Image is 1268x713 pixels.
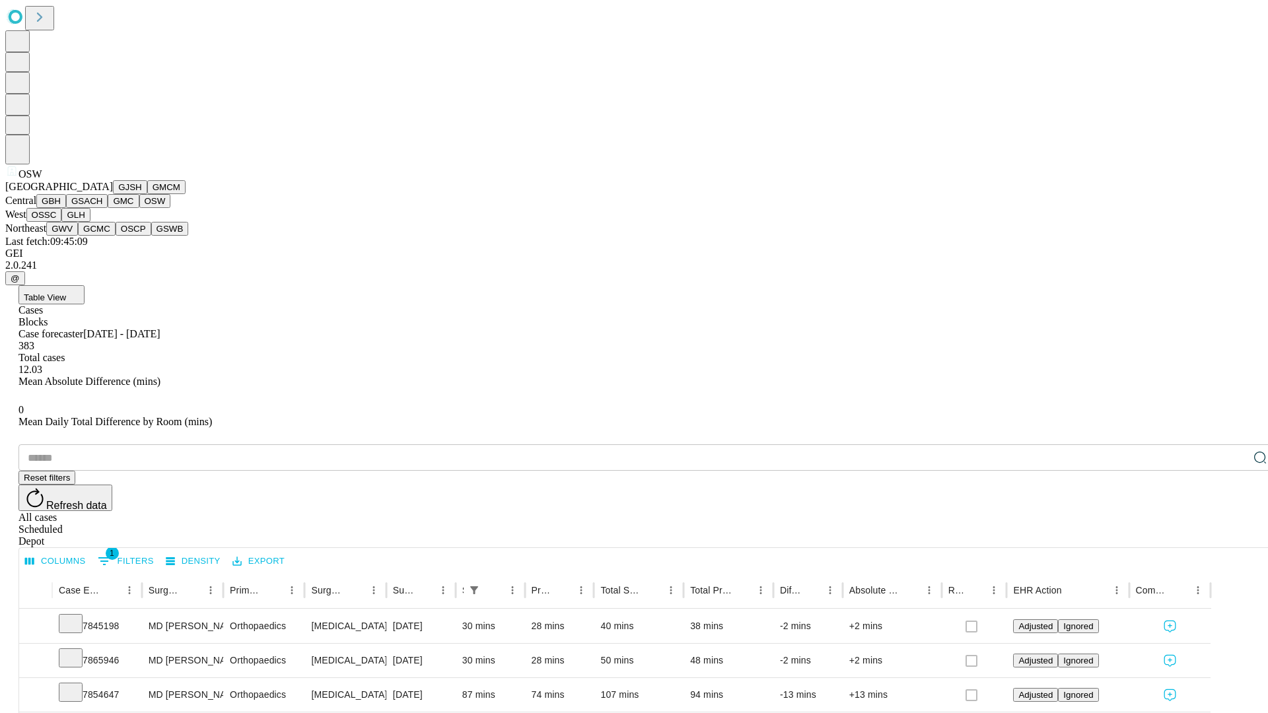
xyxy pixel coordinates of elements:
[485,581,503,599] button: Sort
[572,581,590,599] button: Menu
[5,271,25,285] button: @
[18,168,42,180] span: OSW
[5,259,1263,271] div: 2.0.241
[849,609,935,643] div: +2 mins
[102,581,120,599] button: Sort
[465,581,483,599] button: Show filters
[18,485,112,511] button: Refresh data
[5,222,46,234] span: Northeast
[434,581,452,599] button: Menu
[22,551,89,572] button: Select columns
[61,208,90,222] button: GLH
[465,581,483,599] div: 1 active filter
[1018,656,1053,665] span: Adjusted
[1108,581,1126,599] button: Menu
[18,471,75,485] button: Reset filters
[462,644,518,677] div: 30 mins
[690,609,767,643] div: 38 mins
[346,581,365,599] button: Sort
[94,551,157,572] button: Show filters
[78,222,116,236] button: GCMC
[113,180,147,194] button: GJSH
[26,650,46,673] button: Expand
[149,678,217,712] div: MD [PERSON_NAME]
[690,644,767,677] div: 48 mins
[24,473,70,483] span: Reset filters
[901,581,920,599] button: Sort
[553,581,572,599] button: Sort
[985,581,1003,599] button: Menu
[18,404,24,415] span: 0
[230,644,298,677] div: Orthopaedics
[149,585,182,595] div: Surgeon Name
[18,285,85,304] button: Table View
[600,678,677,712] div: 107 mins
[139,194,171,208] button: OSW
[1013,654,1058,667] button: Adjusted
[18,340,34,351] span: 383
[1013,619,1058,633] button: Adjusted
[5,195,36,206] span: Central
[24,292,66,302] span: Table View
[1170,581,1189,599] button: Sort
[462,609,518,643] div: 30 mins
[780,678,836,712] div: -13 mins
[5,248,1263,259] div: GEI
[1058,654,1098,667] button: Ignored
[966,581,985,599] button: Sort
[46,222,78,236] button: GWV
[780,609,836,643] div: -2 mins
[36,194,66,208] button: GBH
[26,684,46,707] button: Expand
[600,609,677,643] div: 40 mins
[66,194,108,208] button: GSACH
[229,551,288,572] button: Export
[59,609,135,643] div: 7845198
[1058,688,1098,702] button: Ignored
[230,585,263,595] div: Primary Service
[948,585,966,595] div: Resolved in EHR
[532,644,588,677] div: 28 mins
[18,328,83,339] span: Case forecaster
[311,585,344,595] div: Surgery Name
[18,416,212,427] span: Mean Daily Total Difference by Room (mins)
[532,609,588,643] div: 28 mins
[149,609,217,643] div: MD [PERSON_NAME]
[849,644,935,677] div: +2 mins
[532,678,588,712] div: 74 mins
[752,581,770,599] button: Menu
[393,609,449,643] div: [DATE]
[1018,690,1053,700] span: Adjusted
[26,615,46,638] button: Expand
[849,678,935,712] div: +13 mins
[1018,621,1053,631] span: Adjusted
[230,609,298,643] div: Orthopaedics
[5,236,88,247] span: Last fetch: 09:45:09
[83,328,160,339] span: [DATE] - [DATE]
[1063,621,1093,631] span: Ignored
[162,551,224,572] button: Density
[230,678,298,712] div: Orthopaedics
[149,644,217,677] div: MD [PERSON_NAME]
[120,581,139,599] button: Menu
[26,208,62,222] button: OSSC
[690,678,767,712] div: 94 mins
[802,581,821,599] button: Sort
[1136,585,1169,595] div: Comments
[780,644,836,677] div: -2 mins
[690,585,732,595] div: Total Predicted Duration
[780,585,801,595] div: Difference
[733,581,752,599] button: Sort
[59,585,100,595] div: Case Epic Id
[365,581,383,599] button: Menu
[18,376,160,387] span: Mean Absolute Difference (mins)
[1189,581,1207,599] button: Menu
[462,678,518,712] div: 87 mins
[311,644,379,677] div: [MEDICAL_DATA] RELEASE
[1013,585,1061,595] div: EHR Action
[920,581,938,599] button: Menu
[283,581,301,599] button: Menu
[183,581,201,599] button: Sort
[116,222,151,236] button: OSCP
[1063,690,1093,700] span: Ignored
